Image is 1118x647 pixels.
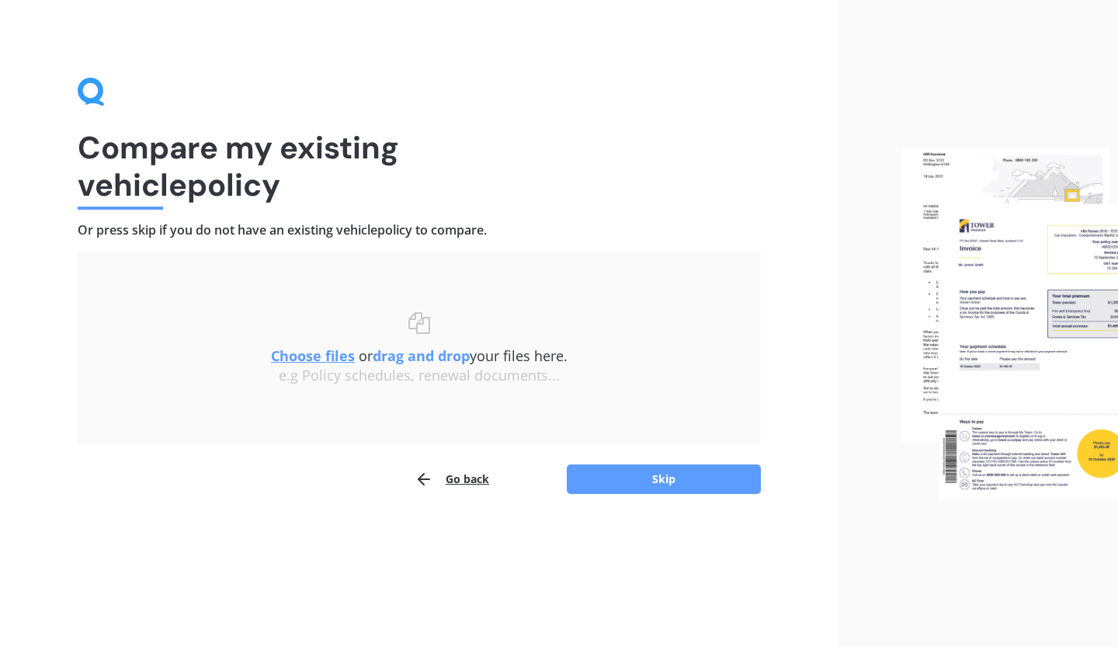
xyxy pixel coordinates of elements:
button: Skip [567,464,761,494]
h1: Compare my existing vehicle policy [78,129,761,203]
button: Go back [415,464,489,495]
img: files.webp [901,148,1118,499]
u: Choose files [271,346,355,365]
b: drag and drop [373,346,470,365]
span: or your files here. [271,346,568,365]
div: e.g Policy schedules, renewal documents... [109,367,730,384]
h4: Or press skip if you do not have an existing vehicle policy to compare. [78,222,761,238]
